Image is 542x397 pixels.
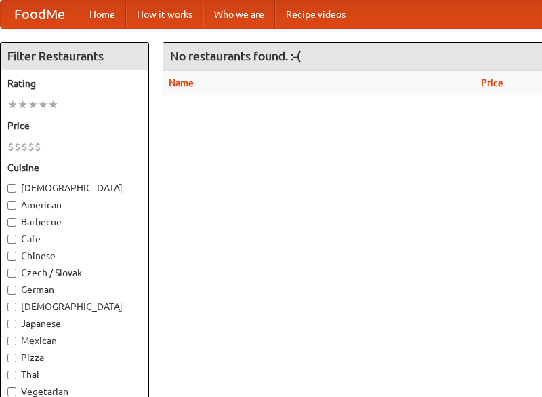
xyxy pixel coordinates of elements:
a: Price [481,77,503,88]
a: FoodMe [1,1,79,28]
h5: Price [7,119,142,132]
label: Mexican [7,334,142,347]
a: Who we are [203,1,275,28]
li: $ [14,139,21,154]
label: Chinese [7,249,142,263]
li: $ [35,139,41,154]
label: [DEMOGRAPHIC_DATA] [7,300,142,314]
label: Thai [7,368,142,381]
input: [DEMOGRAPHIC_DATA] [7,184,16,193]
li: ★ [7,97,18,112]
input: [DEMOGRAPHIC_DATA] [7,303,16,311]
li: ★ [48,97,58,112]
h4: Filter Restaurants [1,43,148,70]
a: Home [79,1,126,28]
a: Recipe videos [275,1,356,28]
li: $ [28,139,35,154]
a: Name [169,77,194,88]
input: Chinese [7,252,16,261]
li: ★ [38,97,48,112]
label: American [7,198,142,212]
input: Czech / Slovak [7,269,16,278]
input: Pizza [7,354,16,362]
ng-pluralize: No restaurants found. :-( [170,50,301,62]
label: German [7,283,142,297]
input: Japanese [7,320,16,328]
label: [DEMOGRAPHIC_DATA] [7,181,142,195]
label: Pizza [7,351,142,364]
input: Barbecue [7,218,16,227]
li: $ [7,139,14,154]
li: ★ [18,97,28,112]
li: $ [21,139,28,154]
label: Barbecue [7,215,142,229]
input: German [7,286,16,295]
a: How it works [126,1,203,28]
input: Cafe [7,235,16,244]
input: Vegetarian [7,387,16,396]
label: Japanese [7,317,142,330]
input: Thai [7,371,16,379]
input: American [7,201,16,210]
h5: Cuisine [7,161,142,174]
input: Mexican [7,337,16,345]
label: Cafe [7,232,142,246]
li: ★ [28,97,38,112]
h5: Rating [7,77,142,90]
label: Czech / Slovak [7,266,142,280]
